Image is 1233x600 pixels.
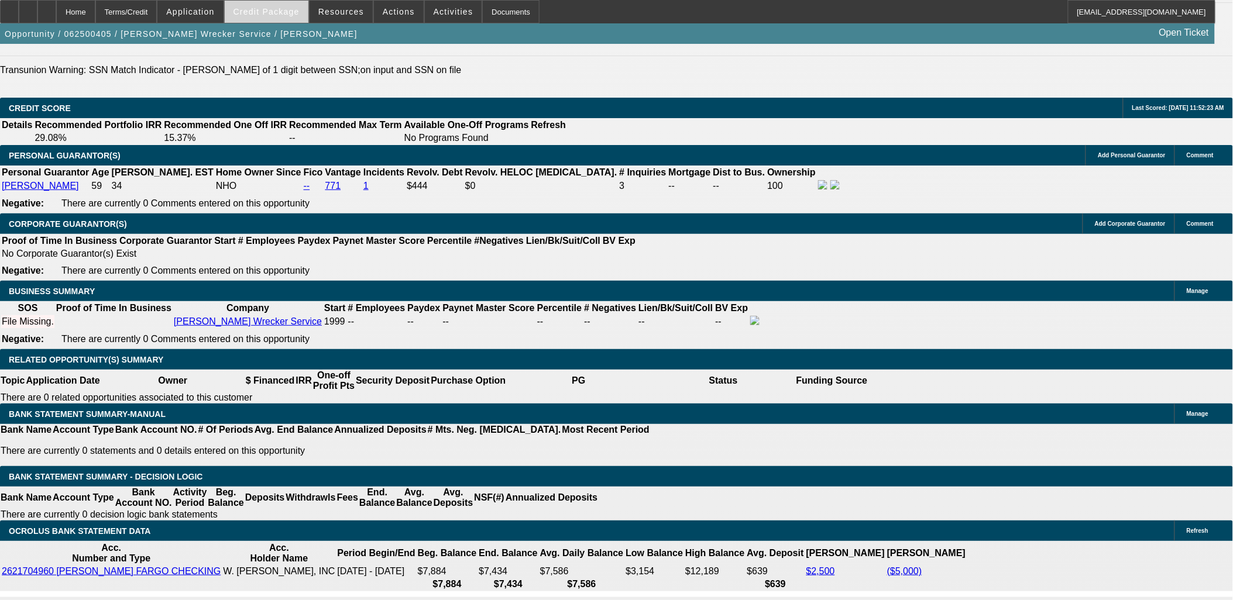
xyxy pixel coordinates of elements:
th: Proof of Time In Business [1,235,118,247]
a: [PERSON_NAME] Wrecker Service [174,316,322,326]
a: 2621704960 [PERSON_NAME] FARGO CHECKING [2,566,221,576]
td: NHO [215,180,302,192]
th: High Balance [685,542,745,564]
th: End. Balance [478,542,538,564]
th: $7,434 [478,578,538,590]
b: # Employees [238,236,296,246]
span: Credit Package [233,7,300,16]
b: Fico [304,167,323,177]
th: Fees [336,487,359,509]
img: facebook-icon.png [750,316,760,325]
b: # Inquiries [619,167,666,177]
td: $7,586 [540,565,624,577]
td: $7,884 [417,565,477,577]
b: # Employees [348,303,406,313]
span: Comment [1187,152,1214,158]
th: Purchase Option [430,370,506,392]
span: There are currently 0 Comments entered on this opportunity [61,265,310,275]
label: SSN Match Indicator - [PERSON_NAME] of 1 digit between SSN;on input and SSN on file [89,65,462,75]
th: Account Type [52,424,115,436]
b: Home Owner Since [216,167,301,177]
b: Mortgage [669,167,711,177]
th: SOS [1,302,54,314]
b: Negative: [2,334,44,344]
td: $639 [747,565,805,577]
a: ($5,000) [887,566,922,576]
th: IRR [295,370,312,392]
th: Refresh [531,119,567,131]
b: Age [91,167,109,177]
th: [PERSON_NAME] [806,542,885,564]
b: BV Exp [715,303,748,313]
button: Resources [310,1,373,23]
th: # Mts. Neg. [MEDICAL_DATA]. [427,424,562,436]
th: Security Deposit [355,370,430,392]
th: Details [1,119,33,131]
a: [PERSON_NAME] [2,181,79,191]
span: RELATED OPPORTUNITY(S) SUMMARY [9,355,163,364]
th: Annualized Deposits [505,487,598,509]
th: Account Type [52,487,115,509]
b: Percentile [537,303,582,313]
th: Avg. End Balance [254,424,334,436]
th: Avg. Deposits [433,487,474,509]
th: $7,586 [540,578,624,590]
div: -- [537,316,582,327]
th: Activity Period [173,487,208,509]
th: Most Recent Period [562,424,650,436]
div: -- [442,316,534,327]
span: Last Scored: [DATE] 11:52:23 AM [1132,105,1224,111]
b: Paynet Master Score [442,303,534,313]
th: Deposits [245,487,286,509]
span: CREDIT SCORE [9,104,71,113]
th: Proof of Time In Business [56,302,172,314]
span: Actions [383,7,415,16]
button: Activities [425,1,482,23]
th: Funding Source [796,370,868,392]
td: -- [715,315,748,328]
th: Acc. Number and Type [1,542,221,564]
b: Negative: [2,265,44,275]
span: Manage [1187,411,1208,417]
th: End. Balance [359,487,396,509]
span: Activities [434,7,473,16]
a: $2,500 [806,566,835,576]
th: Bank Account NO. [115,487,173,509]
td: 1999 [324,315,346,328]
p: There are currently 0 statements and 0 details entered on this opportunity [1,446,650,456]
th: Beg. Balance [207,487,244,509]
th: Period Begin/End [337,542,416,564]
div: -- [584,316,636,327]
b: Ownership [767,167,816,177]
td: 29.08% [34,132,162,144]
td: -- [668,180,712,192]
th: Beg. Balance [417,542,477,564]
img: linkedin-icon.png [830,180,840,189]
span: Manage [1187,288,1208,294]
td: $0 [465,180,618,192]
b: Percentile [427,236,472,246]
th: $ Financed [245,370,296,392]
span: BANK STATEMENT SUMMARY-MANUAL [9,409,166,419]
span: Add Corporate Guarantor [1095,220,1166,227]
b: Start [324,303,345,313]
td: $12,189 [685,565,745,577]
b: Lien/Bk/Suit/Coll [526,236,600,246]
td: No Corporate Guarantor(s) Exist [1,248,641,260]
span: PERSONAL GUARANTOR(S) [9,151,121,160]
th: Recommended One Off IRR [163,119,287,131]
a: Open Ticket [1155,23,1214,43]
b: Vantage [325,167,361,177]
a: 771 [325,181,341,191]
td: -- [638,315,713,328]
td: 34 [111,180,214,192]
button: Credit Package [225,1,308,23]
th: Bank Account NO. [115,424,198,436]
th: # Of Periods [198,424,254,436]
b: BV Exp [603,236,636,246]
div: File Missing. [2,316,54,327]
b: # Negatives [584,303,636,313]
b: Lien/Bk/Suit/Coll [638,303,713,313]
td: $444 [406,180,463,192]
span: Comment [1187,220,1214,227]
